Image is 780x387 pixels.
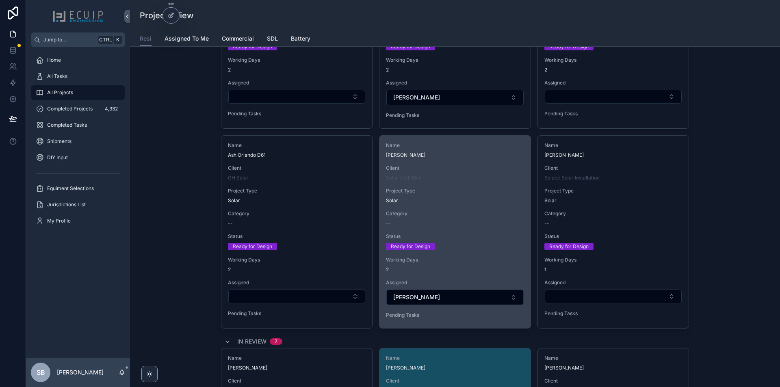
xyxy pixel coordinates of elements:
[267,31,278,48] a: SDL
[386,175,422,181] a: Solar Tech Elec
[544,175,600,181] a: Solace Solar Installation
[275,338,277,345] div: 7
[544,210,682,217] span: Category
[31,197,125,212] a: Jurisdictions List
[31,118,125,132] a: Completed Tasks
[228,266,366,273] span: 2
[228,165,366,171] span: Client
[544,110,682,117] span: Pending Tasks
[549,43,589,50] div: Ready for Design
[47,57,61,63] span: Home
[544,142,682,149] span: Name
[52,10,104,23] img: App logo
[233,243,272,250] div: Ready for Design
[233,43,272,50] div: Ready for Design
[393,93,440,102] span: [PERSON_NAME]
[386,312,524,318] span: Pending Tasks
[386,67,524,73] span: 2
[165,31,209,48] a: Assigned To Me
[228,188,366,194] span: Project Type
[140,31,152,47] a: Resi
[222,35,254,43] span: Commercial
[544,233,682,240] span: Status
[31,85,125,100] a: All Projects
[537,135,689,329] a: Name[PERSON_NAME]ClientSolace Solar InstallationProject TypeSolarCategory--StatusReady for Design...
[386,112,524,119] span: Pending Tasks
[228,152,366,158] span: Ash Orlando D61
[386,355,524,361] span: Name
[386,257,524,263] span: Working Days
[31,32,125,47] button: Jump to...CtrlK
[544,188,682,194] span: Project Type
[228,378,366,384] span: Client
[386,188,524,194] span: Project Type
[386,57,524,63] span: Working Days
[228,197,240,204] span: Solar
[47,154,68,161] span: DIY Input
[228,210,366,217] span: Category
[228,57,366,63] span: Working Days
[47,73,67,80] span: All Tasks
[386,233,524,240] span: Status
[228,90,365,104] button: Select Button
[386,90,523,105] button: Select Button
[544,80,682,86] span: Assigned
[31,69,125,84] a: All Tasks
[222,31,254,48] a: Commercial
[544,57,682,63] span: Working Days
[386,142,524,149] span: Name
[47,106,93,112] span: Completed Projects
[228,257,366,263] span: Working Days
[267,35,278,43] span: SDL
[544,365,682,371] span: [PERSON_NAME]
[544,165,682,171] span: Client
[545,290,682,303] button: Select Button
[386,365,524,371] span: [PERSON_NAME]
[386,165,524,171] span: Client
[98,36,113,44] span: Ctrl
[57,368,104,376] p: [PERSON_NAME]
[544,378,682,384] span: Client
[228,67,366,73] span: 2
[228,310,366,317] span: Pending Tasks
[228,80,366,86] span: Assigned
[237,337,266,346] span: In Review
[228,355,366,361] span: Name
[228,175,249,181] a: GH Solar
[386,290,523,305] button: Select Button
[221,135,373,329] a: NameAsh Orlando D61ClientGH SolarProject TypeSolarCategory--StatusReady for DesignWorking Days2As...
[31,53,125,67] a: Home
[47,218,71,224] span: My Profile
[165,35,209,43] span: Assigned To Me
[31,214,125,228] a: My Profile
[544,279,682,286] span: Assigned
[544,67,682,73] span: 2
[545,90,682,104] button: Select Button
[228,279,366,286] span: Assigned
[386,197,398,204] span: Solar
[31,134,125,149] a: Shipments
[31,181,125,196] a: Equiment Selections
[544,257,682,263] span: Working Days
[47,89,73,96] span: All Projects
[291,31,310,48] a: Battery
[544,197,557,204] span: Solar
[386,266,524,273] span: 2
[393,293,440,301] span: [PERSON_NAME]
[47,201,86,208] span: Jurisdictions List
[228,110,366,117] span: Pending Tasks
[544,266,682,273] span: 1
[26,47,130,239] div: scrollable content
[228,290,365,303] button: Select Button
[544,310,682,317] span: Pending Tasks
[31,150,125,165] a: DIY Input
[391,43,430,50] div: Ready for Design
[47,122,87,128] span: Completed Tasks
[47,138,71,145] span: Shipments
[544,152,682,158] span: [PERSON_NAME]
[115,37,121,43] span: K
[37,368,45,377] span: SB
